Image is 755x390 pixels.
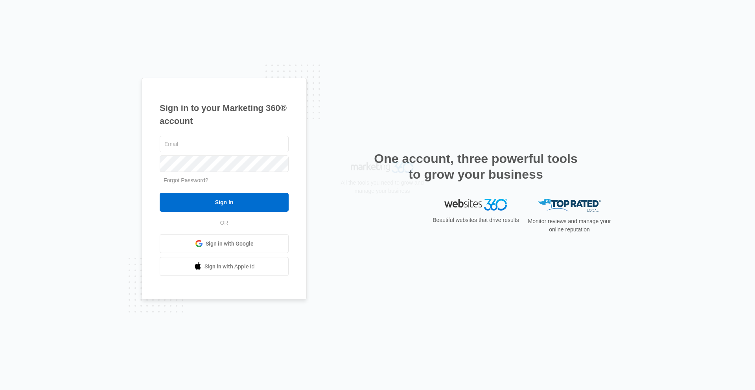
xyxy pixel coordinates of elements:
[538,199,601,212] img: Top Rated Local
[215,219,234,227] span: OR
[160,102,289,128] h1: Sign in to your Marketing 360® account
[432,216,520,224] p: Beautiful websites that drive results
[338,215,426,232] p: All the tools you need to grow and manage your business
[204,262,255,271] span: Sign in with Apple Id
[160,257,289,276] a: Sign in with Apple Id
[164,177,208,183] a: Forgot Password?
[160,136,289,152] input: Email
[444,199,507,210] img: Websites 360
[525,217,613,234] p: Monitor reviews and manage your online reputation
[372,151,580,182] h2: One account, three powerful tools to grow your business
[160,234,289,253] a: Sign in with Google
[206,240,254,248] span: Sign in with Google
[160,193,289,212] input: Sign In
[351,199,414,210] img: Marketing 360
